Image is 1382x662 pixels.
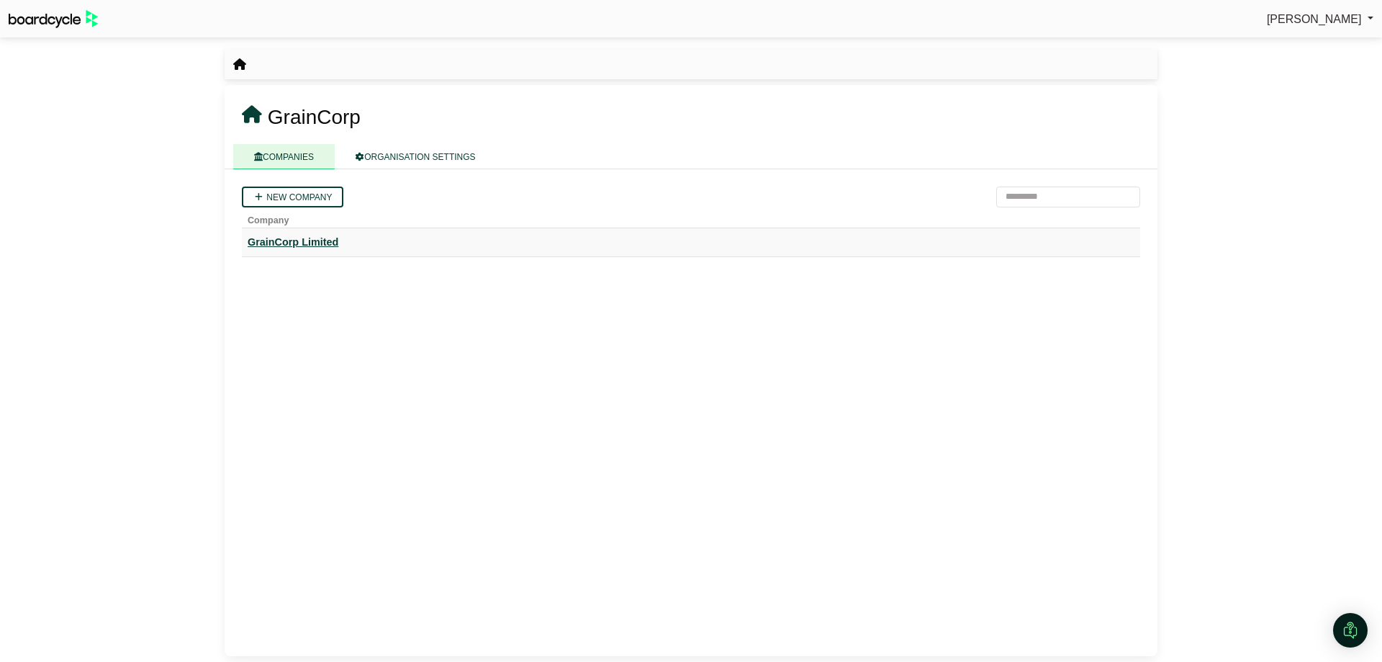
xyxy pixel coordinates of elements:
[233,55,246,74] nav: breadcrumb
[242,187,343,207] a: New company
[9,10,98,28] img: BoardcycleBlackGreen-aaafeed430059cb809a45853b8cf6d952af9d84e6e89e1f1685b34bfd5cb7d64.svg
[1267,10,1373,29] a: [PERSON_NAME]
[268,106,361,128] span: GrainCorp
[242,207,1140,228] th: Company
[233,144,335,169] a: COMPANIES
[248,234,1134,251] a: GrainCorp Limited
[335,144,496,169] a: ORGANISATION SETTINGS
[1267,13,1362,25] span: [PERSON_NAME]
[1333,613,1368,648] div: Open Intercom Messenger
